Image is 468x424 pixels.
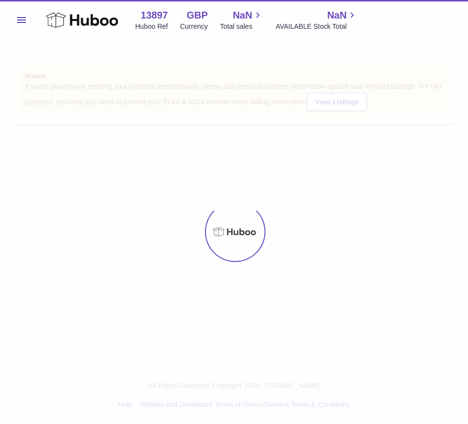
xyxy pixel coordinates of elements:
[186,9,207,22] strong: GBP
[276,9,358,31] a: NaN AVAILABLE Stock Total
[220,22,264,31] span: Total sales
[327,9,346,22] span: NaN
[135,22,168,31] div: Huboo Ref
[276,22,358,31] span: AVAILABLE Stock Total
[220,9,264,31] a: NaN Total sales
[141,9,168,22] strong: 13897
[180,22,208,31] div: Currency
[233,9,252,22] span: NaN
